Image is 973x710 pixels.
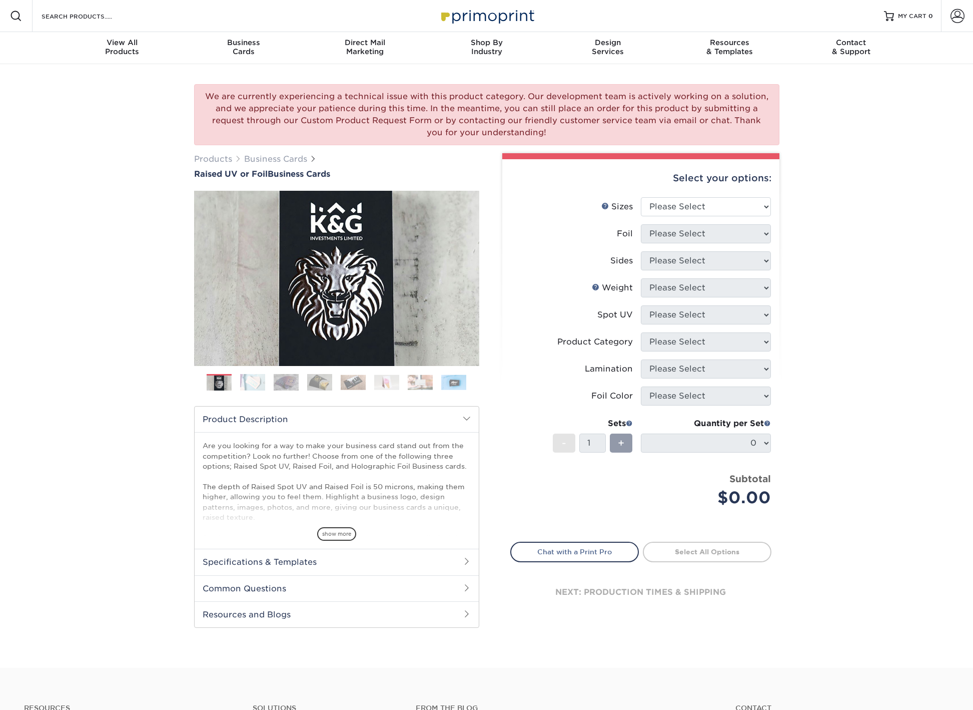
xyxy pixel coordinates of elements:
[183,32,304,64] a: BusinessCards
[183,38,304,47] span: Business
[790,38,912,56] div: & Support
[601,201,633,213] div: Sizes
[510,562,771,622] div: next: production times & shipping
[207,371,232,396] img: Business Cards 01
[304,38,426,47] span: Direct Mail
[437,5,537,27] img: Primoprint
[557,336,633,348] div: Product Category
[240,374,265,391] img: Business Cards 02
[597,309,633,321] div: Spot UV
[194,84,779,145] div: We are currently experiencing a technical issue with this product category. Our development team ...
[441,375,466,390] img: Business Cards 08
[194,169,268,179] span: Raised UV or Foil
[317,527,356,541] span: show more
[274,374,299,391] img: Business Cards 03
[591,390,633,402] div: Foil Color
[669,38,790,56] div: & Templates
[408,375,433,390] img: Business Cards 07
[585,363,633,375] div: Lamination
[203,441,471,634] p: Are you looking for a way to make your business card stand out from the competition? Look no furt...
[183,38,304,56] div: Cards
[62,32,183,64] a: View AllProducts
[617,228,633,240] div: Foil
[195,575,479,601] h2: Common Questions
[195,549,479,575] h2: Specifications & Templates
[195,601,479,627] h2: Resources and Blogs
[194,169,479,179] a: Raised UV or FoilBusiness Cards
[790,32,912,64] a: Contact& Support
[194,169,479,179] h1: Business Cards
[426,38,547,47] span: Shop By
[62,38,183,47] span: View All
[304,38,426,56] div: Marketing
[643,542,771,562] a: Select All Options
[307,374,332,391] img: Business Cards 04
[304,32,426,64] a: Direct MailMarketing
[41,10,138,22] input: SEARCH PRODUCTS.....
[898,12,926,21] span: MY CART
[669,38,790,47] span: Resources
[618,436,624,451] span: +
[244,154,307,164] a: Business Cards
[928,13,933,20] span: 0
[510,542,639,562] a: Chat with a Print Pro
[194,154,232,164] a: Products
[547,38,669,56] div: Services
[648,486,771,510] div: $0.00
[374,375,399,390] img: Business Cards 06
[547,32,669,64] a: DesignServices
[592,282,633,294] div: Weight
[641,418,771,430] div: Quantity per Set
[729,473,771,484] strong: Subtotal
[790,38,912,47] span: Contact
[341,375,366,390] img: Business Cards 05
[562,436,566,451] span: -
[553,418,633,430] div: Sets
[426,32,547,64] a: Shop ByIndustry
[195,407,479,432] h2: Product Description
[426,38,547,56] div: Industry
[510,159,771,197] div: Select your options:
[610,255,633,267] div: Sides
[194,136,479,421] img: Raised UV or Foil 01
[547,38,669,47] span: Design
[62,38,183,56] div: Products
[669,32,790,64] a: Resources& Templates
